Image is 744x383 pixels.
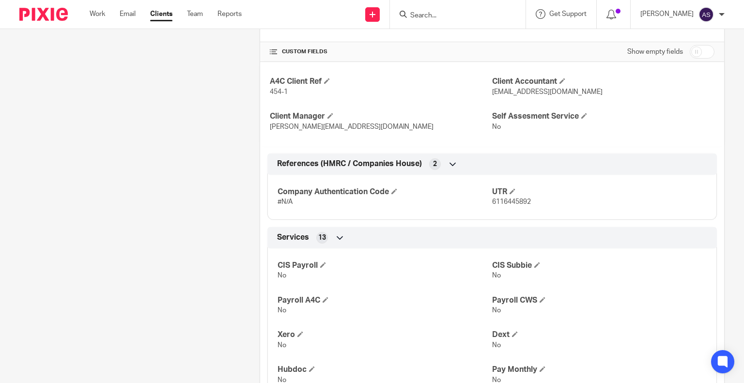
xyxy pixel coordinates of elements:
span: References (HMRC / Companies House) [277,159,422,169]
img: svg%3E [698,7,714,22]
h4: Client Manager [270,111,492,122]
span: No [278,342,286,349]
h4: A4C Client Ref [270,77,492,87]
img: Pixie [19,8,68,21]
span: No [492,123,501,130]
p: [PERSON_NAME] [640,9,694,19]
span: #N/A [278,199,293,205]
a: Email [120,9,136,19]
span: Services [277,232,309,243]
span: No [278,307,286,314]
a: Reports [217,9,242,19]
h4: Payroll A4C [278,295,492,306]
span: No [492,307,501,314]
a: Work [90,9,105,19]
input: Search [409,12,496,20]
h4: Company Authentication Code [278,187,492,197]
span: No [492,342,501,349]
span: [EMAIL_ADDRESS][DOMAIN_NAME] [492,89,603,95]
h4: CIS Subbie [492,260,707,271]
h4: Self Assesment Service [492,111,714,122]
span: 13 [318,233,326,243]
span: 2 [433,159,437,169]
h4: CUSTOM FIELDS [270,48,492,56]
span: [PERSON_NAME][EMAIL_ADDRESS][DOMAIN_NAME] [270,123,434,130]
h4: Pay Monthly [492,365,707,375]
a: Team [187,9,203,19]
h4: Hubdoc [278,365,492,375]
a: Clients [150,9,172,19]
h4: CIS Payroll [278,260,492,271]
h4: Xero [278,330,492,340]
h4: Payroll CWS [492,295,707,306]
h4: Dext [492,330,707,340]
span: No [278,272,286,279]
h4: UTR [492,187,707,197]
h4: Client Accountant [492,77,714,87]
label: Show empty fields [627,47,683,57]
span: Get Support [549,11,587,17]
span: 6116445892 [492,199,531,205]
span: No [492,272,501,279]
span: 454-1 [270,89,288,95]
